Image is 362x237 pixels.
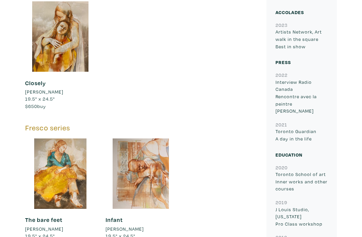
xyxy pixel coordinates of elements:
[25,216,62,224] a: The bare feet
[106,225,144,233] li: [PERSON_NAME]
[25,88,96,96] a: [PERSON_NAME]
[276,9,304,15] small: Accolades
[25,103,46,109] span: buy
[276,128,328,142] p: Toronto Guardian A day in the life
[276,199,287,205] small: 2019
[276,152,302,158] small: Education
[276,28,328,50] p: Artists Network, Art walk in the square Best in show
[276,171,328,192] p: Toronto School of art Inner works and other courses
[276,72,288,78] small: 2022
[276,22,288,28] small: 2023
[276,206,328,228] p: J Louis Studio, [US_STATE] Pro Class workshop
[276,164,288,171] small: 2020
[25,96,55,102] span: 19.5" x 24.5"
[25,88,63,96] li: [PERSON_NAME]
[25,79,46,87] a: Closely
[276,59,291,65] small: Press
[25,103,37,109] span: $650
[276,78,328,115] p: Interview Radio Canada Rencontre avec la peintre [PERSON_NAME]
[25,225,63,233] li: [PERSON_NAME]
[276,121,287,128] small: 2021
[25,123,256,132] h5: Fresco series
[106,216,123,224] a: Infant
[106,225,176,233] a: [PERSON_NAME]
[25,225,96,233] a: [PERSON_NAME]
